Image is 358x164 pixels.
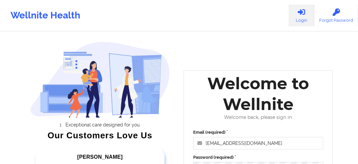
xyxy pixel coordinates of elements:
[30,132,170,139] div: Our Customers Love Us
[193,154,323,161] label: Password (required)
[30,41,170,118] img: wellnite-auth-hero_200.c722682e.png
[189,115,328,120] div: Welcome back, please sign in
[189,73,328,115] div: Welcome to Wellnite
[289,5,314,26] a: Login
[36,122,170,127] li: Exceptional care designed for you.
[193,129,323,136] label: Email (required)
[314,5,358,26] a: Forgot Password
[77,154,123,160] span: [PERSON_NAME]
[193,137,323,150] input: Email address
